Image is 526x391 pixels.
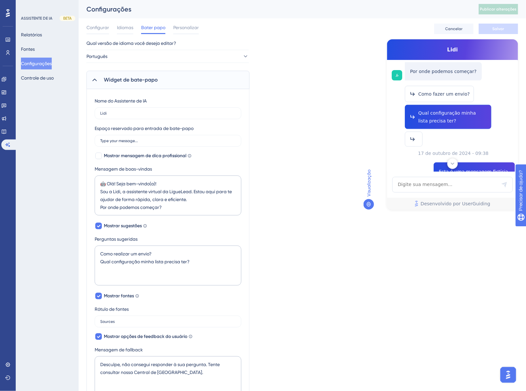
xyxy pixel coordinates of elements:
textarea: Entrada de texto do assistente de IA [392,177,513,193]
button: Como fazer um envio? [405,86,474,102]
font: BETA [63,16,72,21]
font: Qual configuração minha lista precisa ter? [418,110,477,123]
font: Mostrar fontes [104,293,134,299]
font: Publicar alterações [480,7,517,11]
font: Qual versão de idioma você deseja editar? [86,41,176,46]
font: Nome do Assistente de IA [95,98,147,103]
font: Por onde podemos começar? [410,69,477,74]
font: Mostrar mensagem de dica profissional [104,153,186,158]
textarea: Como realizar um envio? Qual configuração minha lista precisa ter? [95,246,241,286]
font: Widget de bate-papo [104,77,158,83]
font: Precisar de ajuda? [15,3,56,8]
button: Fontes [21,43,35,55]
font: ASSISTENTE DE IA [21,16,52,21]
font: Salvar [493,27,504,31]
iframe: Iniciador do Assistente de IA do UserGuiding [498,365,518,385]
button: Cancelar [434,24,474,34]
font: Desenvolvido por UserGuiding [421,201,491,206]
font: Esta é uma mensagem fictícia. [439,169,510,174]
button: Configurações [21,58,52,69]
font: Perguntas sugeridas [95,236,138,242]
input: Fontes [100,319,236,324]
button: Relatórios [21,29,42,41]
button: Controle de uso [21,72,54,84]
font: Português [86,54,107,59]
font: Relatórios [21,32,42,37]
font: Configurações [21,61,52,66]
font: Mostrar opções de feedback do usuário [104,334,187,339]
font: Controle de uso [21,75,54,81]
font: Bater papo [141,25,165,30]
button: 17 de outubro de 2024 - 09:38 [415,147,491,160]
font: 17 de outubro de 2024 - 09:38 [418,151,488,156]
font: Mensagem de fallback [95,347,143,352]
button: Publicar alterações [479,4,518,14]
button: Qual configuração minha lista precisa ter? [405,105,491,129]
font: Rótulo de fontes [95,307,129,312]
font: Visualização [366,170,371,196]
font: Como fazer um envio? [418,91,470,97]
font: Mensagem de boas-vindas [95,166,152,172]
input: Assistente de IA [100,111,236,116]
textarea: 🤖 Olá! Seja bem-vindo(a)! Sou a Lidi, a assistente virtual da LigueLead. Estou aqui para te ajuda... [95,176,241,215]
font: Lidi [447,47,458,53]
font: Espaço reservado para entrada de bate-papo [95,126,194,131]
font: Cancelar [445,27,463,31]
font: Fontes [21,47,35,52]
font: Configurar [86,25,109,30]
font: Mostrar sugestões [104,223,142,229]
img: imagem-do-lançador-texto-alternativo [394,72,400,79]
font: Configurações [86,5,131,13]
div: Enviar mensagem [501,181,508,188]
font: Personalizar [173,25,199,30]
button: Português [86,50,249,63]
button: Salvar [479,24,518,34]
input: Digite sua mensagem... [100,139,236,143]
font: Idiomas [117,25,133,30]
